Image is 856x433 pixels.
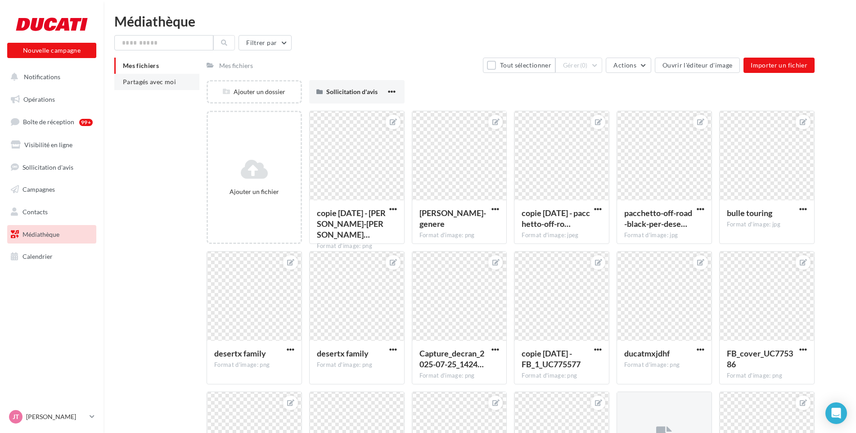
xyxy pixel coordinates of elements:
span: Campagnes [23,185,55,193]
div: Format d'image: jpg [624,231,704,239]
span: Importer un fichier [751,61,807,69]
span: Notifications [24,73,60,81]
span: desertx family [317,348,369,358]
a: Boîte de réception99+ [5,112,98,131]
button: Filtrer par [239,35,292,50]
span: ducatmxjdhf [624,348,670,358]
button: Notifications [5,68,95,86]
div: Mes fichiers [219,61,253,70]
div: 99+ [79,119,93,126]
div: Format d'image: png [727,372,807,380]
a: Campagnes [5,180,98,199]
span: copie 30-07-2025 - FB_1_UC775577 [522,348,581,369]
a: Opérations [5,90,98,109]
span: desertx family [214,348,266,358]
span: Boîte de réception [23,118,74,126]
span: banie-finan-genere [419,208,486,229]
div: Format d'image: jpg [727,221,807,229]
span: Calendrier [23,253,53,260]
button: Tout sélectionner [483,58,555,73]
div: Format d'image: png [624,361,704,369]
div: Format d'image: png [317,361,397,369]
span: bulle touring [727,208,772,218]
a: JT [PERSON_NAME] [7,408,96,425]
a: Médiathèque [5,225,98,244]
span: Opérations [23,95,55,103]
div: Format d'image: png [419,372,500,380]
span: copie 30-07-2025 - pacchetto-off-road-black-per-desert-x-97981202ab [522,208,590,229]
span: (0) [580,62,588,69]
span: Contacts [23,208,48,216]
span: copie 30-07-2025 - banie-finan-genere [317,208,386,239]
div: Format d'image: jpeg [522,231,602,239]
a: Visibilité en ligne [5,135,98,154]
span: JT [13,412,19,421]
span: Mes fichiers [123,62,159,69]
a: Sollicitation d'avis [5,158,98,177]
span: Médiathèque [23,230,59,238]
span: FB_cover_UC775386 [727,348,793,369]
span: Sollicitation d'avis [23,163,73,171]
div: Format d'image: png [419,231,500,239]
div: Médiathèque [114,14,845,28]
span: Actions [613,61,636,69]
div: Ajouter un dossier [208,87,301,96]
div: Format d'image: png [317,242,397,250]
p: [PERSON_NAME] [26,412,86,421]
button: Importer un fichier [743,58,815,73]
a: Calendrier [5,247,98,266]
button: Nouvelle campagne [7,43,96,58]
div: Format d'image: png [214,361,294,369]
span: Partagés avec moi [123,78,176,86]
a: Contacts [5,203,98,221]
span: pacchetto-off-road-black-per-desert-x-97981202ab [624,208,692,229]
button: Ouvrir l'éditeur d'image [655,58,740,73]
div: Open Intercom Messenger [825,402,847,424]
span: Sollicitation d'avis [326,88,378,95]
div: Ajouter un fichier [212,187,297,196]
span: Capture_decran_2025-07-25_142457 [419,348,484,369]
button: Gérer(0) [555,58,603,73]
span: Visibilité en ligne [24,141,72,149]
button: Actions [606,58,651,73]
div: Format d'image: png [522,372,602,380]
